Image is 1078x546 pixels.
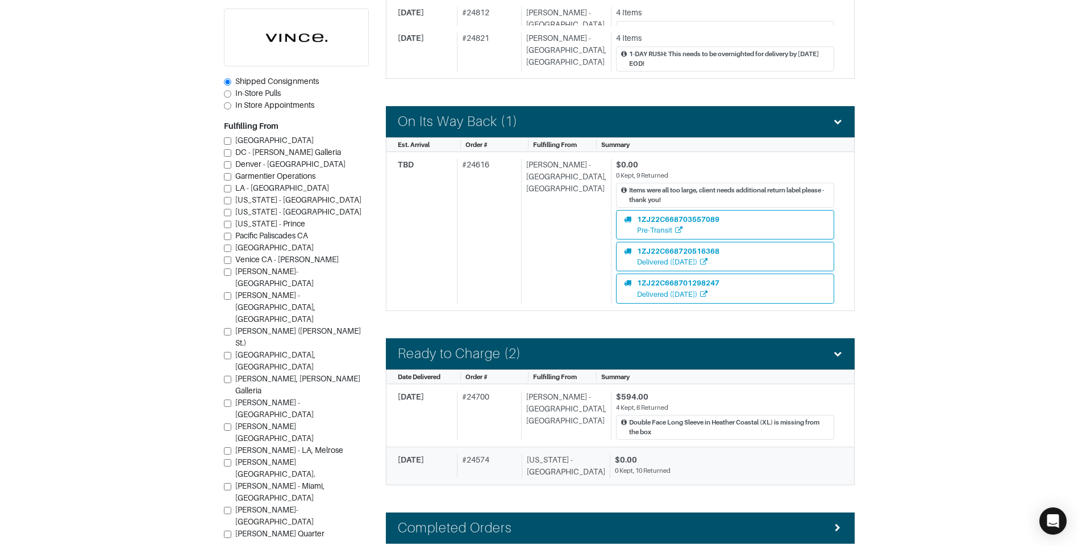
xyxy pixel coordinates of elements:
[224,221,231,228] input: [US_STATE] - Prince
[235,291,315,324] span: [PERSON_NAME] - [GEOGRAPHIC_DATA], [GEOGRAPHIC_DATA]
[398,373,440,380] span: Date Delivered
[616,274,834,303] a: 1ZJ22C668701298247Delivered ([DATE])
[235,505,314,526] span: [PERSON_NAME]- [GEOGRAPHIC_DATA]
[522,454,605,478] div: [US_STATE] - [GEOGRAPHIC_DATA]
[457,159,517,304] div: # 24616
[224,137,231,145] input: [GEOGRAPHIC_DATA]
[235,374,360,395] span: [PERSON_NAME], [PERSON_NAME] Galleria
[1039,507,1067,535] div: Open Intercom Messenger
[601,373,630,380] span: Summary
[457,32,517,72] div: # 24821
[224,197,231,204] input: [US_STATE] - [GEOGRAPHIC_DATA]
[224,447,231,455] input: [PERSON_NAME] - LA, Melrose
[398,33,424,43] span: [DATE]
[235,77,319,86] span: Shipped Consignments
[224,328,231,335] input: [PERSON_NAME] ([PERSON_NAME] St.)
[235,267,314,288] span: [PERSON_NAME]-[GEOGRAPHIC_DATA]
[629,186,829,205] div: Items were all too large, client needs additional return label please - thank you!
[398,455,424,464] span: [DATE]
[235,100,314,110] span: In Store Appointments
[457,7,517,43] div: # 24812
[457,454,517,478] div: # 24574
[224,292,231,300] input: [PERSON_NAME] - [GEOGRAPHIC_DATA], [GEOGRAPHIC_DATA]
[224,376,231,383] input: [PERSON_NAME], [PERSON_NAME] Galleria
[235,243,314,252] span: [GEOGRAPHIC_DATA]
[521,391,606,439] div: [PERSON_NAME] - [GEOGRAPHIC_DATA], [GEOGRAPHIC_DATA]
[637,214,719,225] div: 1ZJ22C668703557089
[637,289,719,300] div: Delivered ([DATE])
[398,392,424,401] span: [DATE]
[224,90,231,98] input: In-Store Pulls
[235,148,341,157] span: DC - [PERSON_NAME] Galleria
[224,209,231,216] input: [US_STATE] - [GEOGRAPHIC_DATA]
[521,7,606,43] div: [PERSON_NAME] - [GEOGRAPHIC_DATA], [GEOGRAPHIC_DATA]
[465,373,488,380] span: Order #
[521,32,606,72] div: [PERSON_NAME] - [GEOGRAPHIC_DATA], [GEOGRAPHIC_DATA]
[235,89,281,98] span: In-Store Pulls
[398,160,414,169] span: TBD
[637,246,719,257] div: 1ZJ22C668720516368
[235,481,324,502] span: [PERSON_NAME] - Miami, [GEOGRAPHIC_DATA]
[235,422,314,443] span: [PERSON_NAME][GEOGRAPHIC_DATA]
[629,49,829,69] div: 1-DAY RUSH: This needs to be overnighted for delivery by [DATE] EOD!
[615,454,834,466] div: $0.00
[533,373,577,380] span: Fulfilling From
[224,352,231,359] input: [GEOGRAPHIC_DATA], [GEOGRAPHIC_DATA]
[398,346,522,362] h4: Ready to Charge (2)
[224,507,231,514] input: [PERSON_NAME]- [GEOGRAPHIC_DATA]
[637,278,719,288] div: 1ZJ22C668701298247
[616,242,834,271] a: 1ZJ22C668720516368Delivered ([DATE])
[398,8,424,17] span: [DATE]
[224,233,231,240] input: Pacific Paliscades CA
[235,171,315,180] span: Garmentier Operations
[235,457,315,478] span: [PERSON_NAME][GEOGRAPHIC_DATA].
[235,183,329,192] span: LA - [GEOGRAPHIC_DATA]
[235,159,346,169] span: Denver - [GEOGRAPHIC_DATA]
[235,207,361,216] span: [US_STATE] - [GEOGRAPHIC_DATA]
[615,466,834,476] div: 0 Kept, 10 Returned
[235,255,339,264] span: Venice CA - [PERSON_NAME]
[398,520,513,536] h4: Completed Orders
[224,120,278,132] label: Fulfilling From
[235,326,361,347] span: [PERSON_NAME] ([PERSON_NAME] St.)
[224,400,231,407] input: [PERSON_NAME] - [GEOGRAPHIC_DATA]
[224,102,231,110] input: In Store Appointments
[235,219,305,228] span: [US_STATE] - Prince
[224,257,231,264] input: Venice CA - [PERSON_NAME]
[235,350,315,371] span: [GEOGRAPHIC_DATA], [GEOGRAPHIC_DATA]
[616,210,834,240] a: 1ZJ22C668703557089Pre-Transit
[235,195,361,204] span: [US_STATE] - [GEOGRAPHIC_DATA]
[398,114,518,130] h4: On Its Way Back (1)
[224,483,231,490] input: [PERSON_NAME] - Miami, [GEOGRAPHIC_DATA]
[224,531,231,538] input: [PERSON_NAME] Quarter
[629,418,829,437] div: Double Face Long Sleeve in Heather Coastal (XL) is missing from the box
[637,225,719,236] div: Pre-Transit
[616,32,834,44] div: 4 Items
[616,403,834,413] div: 4 Kept, 6 Returned
[235,398,314,419] span: [PERSON_NAME] - [GEOGRAPHIC_DATA]
[224,149,231,157] input: DC - [PERSON_NAME] Galleria
[637,257,719,267] div: Delivered ([DATE])
[224,459,231,467] input: [PERSON_NAME][GEOGRAPHIC_DATA].
[457,391,517,439] div: # 24700
[398,141,430,148] span: Est. Arrival
[224,161,231,169] input: Denver - [GEOGRAPHIC_DATA]
[235,446,343,455] span: [PERSON_NAME] - LA, Melrose
[224,268,231,276] input: [PERSON_NAME]-[GEOGRAPHIC_DATA]
[235,231,308,240] span: Pacific Paliscades CA
[616,171,834,180] div: 0 Kept, 9 Returned
[224,78,231,86] input: Shipped Consignments
[224,173,231,180] input: Garmentier Operations
[616,7,834,19] div: 4 Items
[235,529,324,538] span: [PERSON_NAME] Quarter
[224,185,231,192] input: LA - [GEOGRAPHIC_DATA]
[224,9,368,66] img: cyAkLTq7csKWtL9WARqkkVaF.png
[601,141,630,148] span: Summary
[465,141,488,148] span: Order #
[616,159,834,171] div: $0.00
[533,141,577,148] span: Fulfilling From
[235,136,314,145] span: [GEOGRAPHIC_DATA]
[521,159,606,304] div: [PERSON_NAME] - [GEOGRAPHIC_DATA], [GEOGRAPHIC_DATA]
[629,24,793,33] div: RUSH: Please ship for delivery no later than EOD [DATE]!
[616,391,834,403] div: $594.00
